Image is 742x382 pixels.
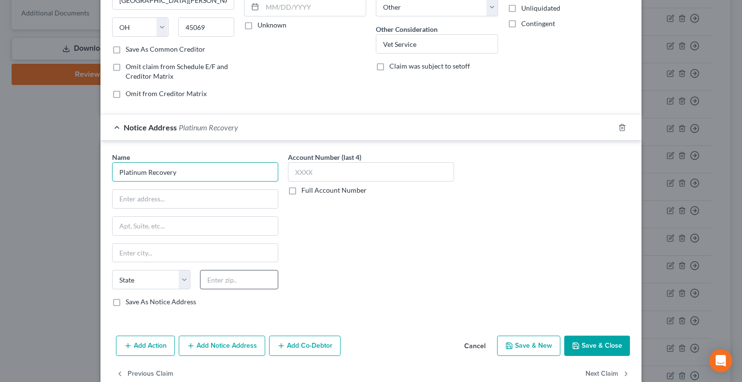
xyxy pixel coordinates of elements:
[112,162,278,182] input: Search by name...
[497,336,560,356] button: Save & New
[301,185,367,195] label: Full Account Number
[112,153,130,161] span: Name
[113,190,278,208] input: Enter address...
[288,152,361,162] label: Account Number (last 4)
[113,217,278,235] input: Apt, Suite, etc...
[126,62,228,80] span: Omit claim from Schedule E/F and Creditor Matrix
[178,17,235,37] input: Enter zip...
[376,24,438,34] label: Other Consideration
[179,336,265,356] button: Add Notice Address
[389,62,470,70] span: Claim was subject to setoff
[126,89,207,98] span: Omit from Creditor Matrix
[709,349,732,372] div: Open Intercom Messenger
[116,336,175,356] button: Add Action
[126,297,196,307] label: Save As Notice Address
[521,4,560,12] span: Unliquidated
[457,337,493,356] button: Cancel
[124,123,177,132] span: Notice Address
[376,35,498,53] input: Specify...
[200,270,278,289] input: Enter zip..
[126,44,205,54] label: Save As Common Creditor
[257,20,286,30] label: Unknown
[564,336,630,356] button: Save & Close
[113,244,278,262] input: Enter city...
[521,19,555,28] span: Contingent
[288,162,454,182] input: XXXX
[179,123,238,132] span: Platinum Recovery
[269,336,341,356] button: Add Co-Debtor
